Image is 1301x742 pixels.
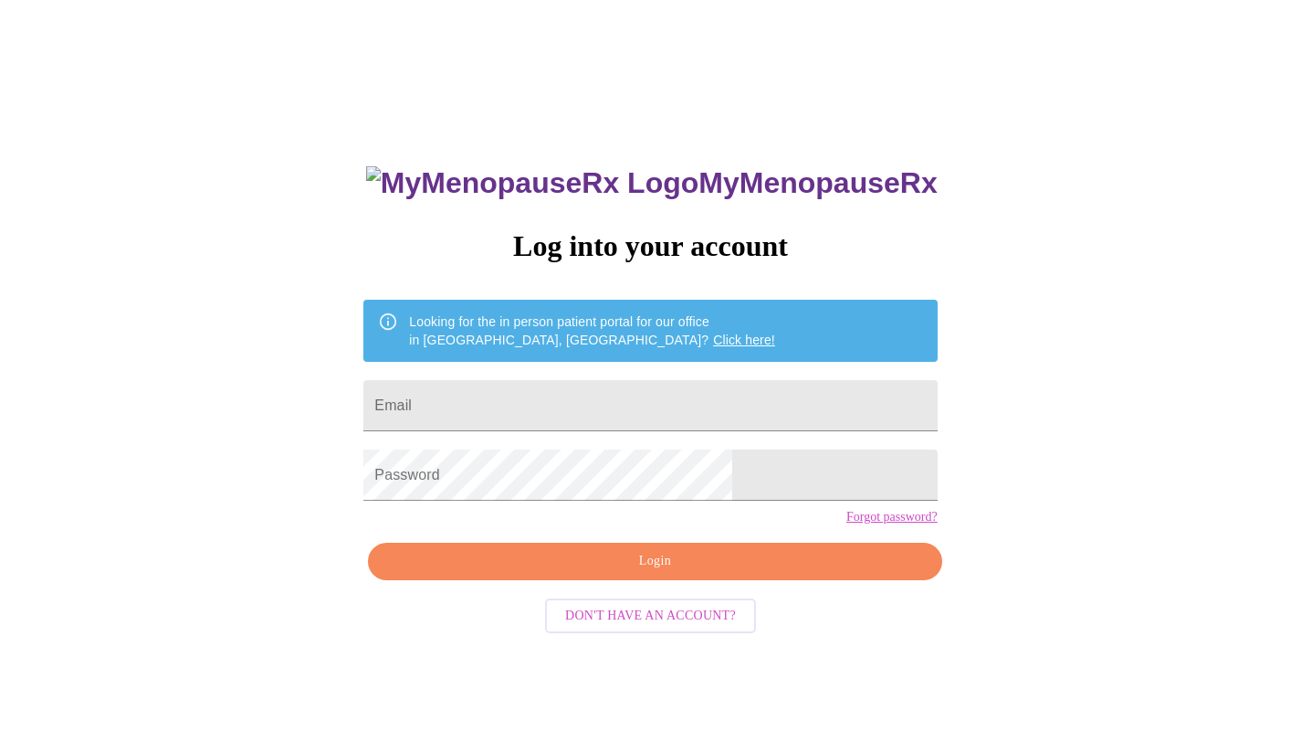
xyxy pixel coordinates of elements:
[366,166,698,200] img: MyMenopauseRx Logo
[363,229,937,263] h3: Log into your account
[545,599,756,634] button: Don't have an account?
[366,166,938,200] h3: MyMenopauseRx
[713,333,775,347] a: Click here!
[565,605,736,628] span: Don't have an account?
[368,543,941,580] button: Login
[389,550,920,573] span: Login
[540,607,761,622] a: Don't have an account?
[409,305,775,356] div: Looking for the in person patient portal for our office in [GEOGRAPHIC_DATA], [GEOGRAPHIC_DATA]?
[846,510,938,525] a: Forgot password?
